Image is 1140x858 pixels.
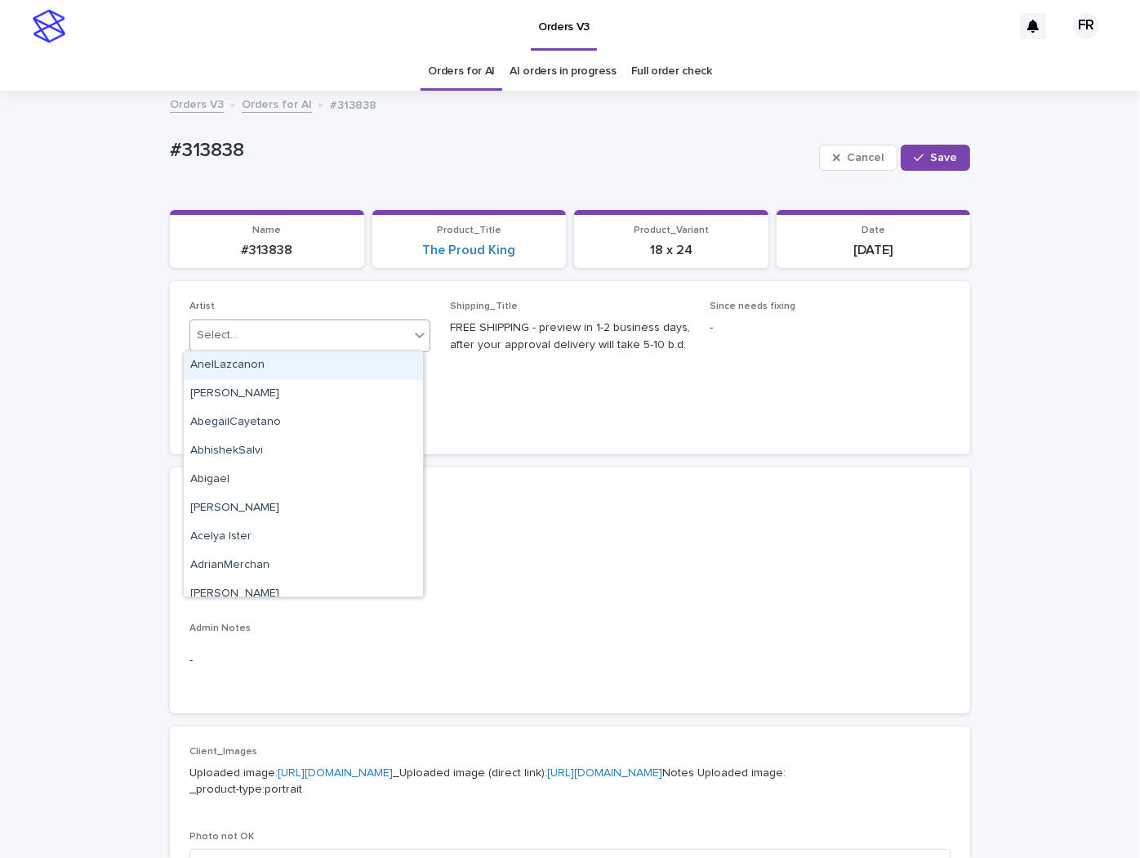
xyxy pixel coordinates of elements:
[584,243,759,258] p: 18 x 24
[1073,13,1099,39] div: FR
[847,152,884,163] span: Cancel
[547,767,662,779] a: [URL][DOMAIN_NAME]
[242,94,312,113] a: Orders for AI
[631,52,712,91] a: Full order check
[634,226,709,235] span: Product_Variant
[33,10,65,42] img: stacker-logo-s-only.png
[710,320,951,337] p: -
[170,94,224,113] a: Orders V3
[184,437,423,466] div: AbhishekSalvi
[930,152,957,163] span: Save
[189,832,254,842] span: Photo not OK
[184,552,423,580] div: AdrianMerchan
[819,145,897,171] button: Cancel
[710,302,795,311] span: Since needs fixing
[189,505,951,522] p: -
[252,226,281,235] span: Name
[170,139,813,163] p: #313838
[450,302,518,311] span: Shipping_Title
[278,767,393,779] a: [URL][DOMAIN_NAME]
[180,243,354,258] p: #313838
[330,95,376,113] p: #313838
[786,243,961,258] p: [DATE]
[197,327,238,344] div: Select...
[189,573,951,590] p: -
[184,466,423,494] div: Abigael
[510,52,617,91] a: AI orders in progress
[189,652,951,669] p: -
[184,351,423,380] div: AnelLazcanon
[184,580,423,609] div: Adv Sultan
[184,409,423,437] div: AbegailCayetano
[184,494,423,523] div: Abraham Gines
[901,145,970,171] button: Save
[862,226,885,235] span: Date
[189,765,951,799] p: Uploaded image: _Uploaded image (direct link): Notes Uploaded image: _product-type:portrait
[428,52,495,91] a: Orders for AI
[437,226,501,235] span: Product_Title
[189,623,251,633] span: Admin Notes
[184,523,423,552] div: Acelya Ister
[422,243,515,258] a: The Proud King
[189,747,257,757] span: Client_Images
[450,320,691,354] p: FREE SHIPPING - preview in 1-2 business days, after your approval delivery will take 5-10 b.d.
[184,380,423,409] div: Aayushi Mistry
[189,302,215,311] span: Artist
